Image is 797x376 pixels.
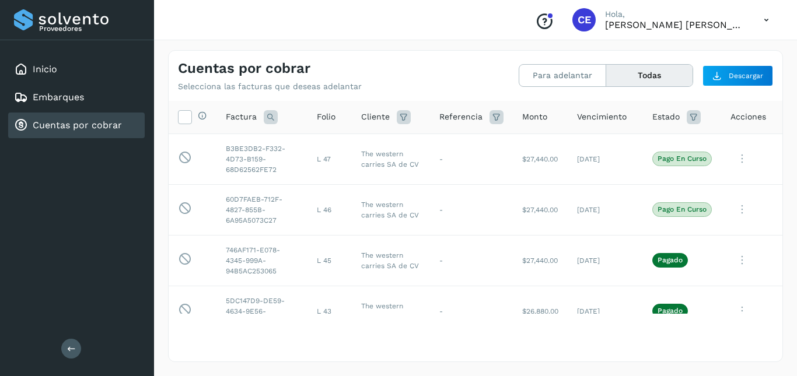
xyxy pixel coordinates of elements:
[352,286,430,336] td: The western carries SA de CV
[652,111,680,123] span: Estado
[178,82,362,92] p: Selecciona las facturas que deseas adelantar
[307,235,352,286] td: L 45
[430,235,513,286] td: -
[307,184,352,235] td: L 46
[178,60,310,77] h4: Cuentas por cobrar
[8,57,145,82] div: Inicio
[513,184,568,235] td: $27,440.00
[317,111,335,123] span: Folio
[439,111,483,123] span: Referencia
[577,111,627,123] span: Vencimiento
[216,286,307,336] td: 5DC147D9-DE59-4634-9E56-51FF33D79F0E
[430,184,513,235] td: -
[513,133,568,184] td: $27,440.00
[568,133,643,184] td: [DATE]
[216,184,307,235] td: 60D7FAEB-712F-4827-855B-6A95A5073C27
[729,71,763,81] span: Descargar
[658,205,707,213] p: Pago en curso
[361,111,390,123] span: Cliente
[513,235,568,286] td: $27,440.00
[352,184,430,235] td: The western carries SA de CV
[568,235,643,286] td: [DATE]
[605,9,745,19] p: Hola,
[307,133,352,184] td: L 47
[513,286,568,336] td: $26,880.00
[519,65,606,86] button: Para adelantar
[430,133,513,184] td: -
[605,19,745,30] p: CLAUDIA ELIZABETH SANCHEZ RAMIREZ
[307,286,352,336] td: L 43
[430,286,513,336] td: -
[352,133,430,184] td: The western carries SA de CV
[568,286,643,336] td: [DATE]
[658,307,683,315] p: Pagado
[226,111,257,123] span: Factura
[33,64,57,75] a: Inicio
[352,235,430,286] td: The western carries SA de CV
[8,113,145,138] div: Cuentas por cobrar
[39,24,140,33] p: Proveedores
[702,65,773,86] button: Descargar
[8,85,145,110] div: Embarques
[33,92,84,103] a: Embarques
[658,154,707,163] p: Pago en curso
[522,111,547,123] span: Monto
[216,133,307,184] td: B3BE3DB2-F332-4D73-B159-68D62562FE72
[658,256,683,264] p: Pagado
[606,65,693,86] button: Todas
[730,111,766,123] span: Acciones
[33,120,122,131] a: Cuentas por cobrar
[216,235,307,286] td: 746AF171-E078-4345-999A-94B5AC253065
[568,184,643,235] td: [DATE]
